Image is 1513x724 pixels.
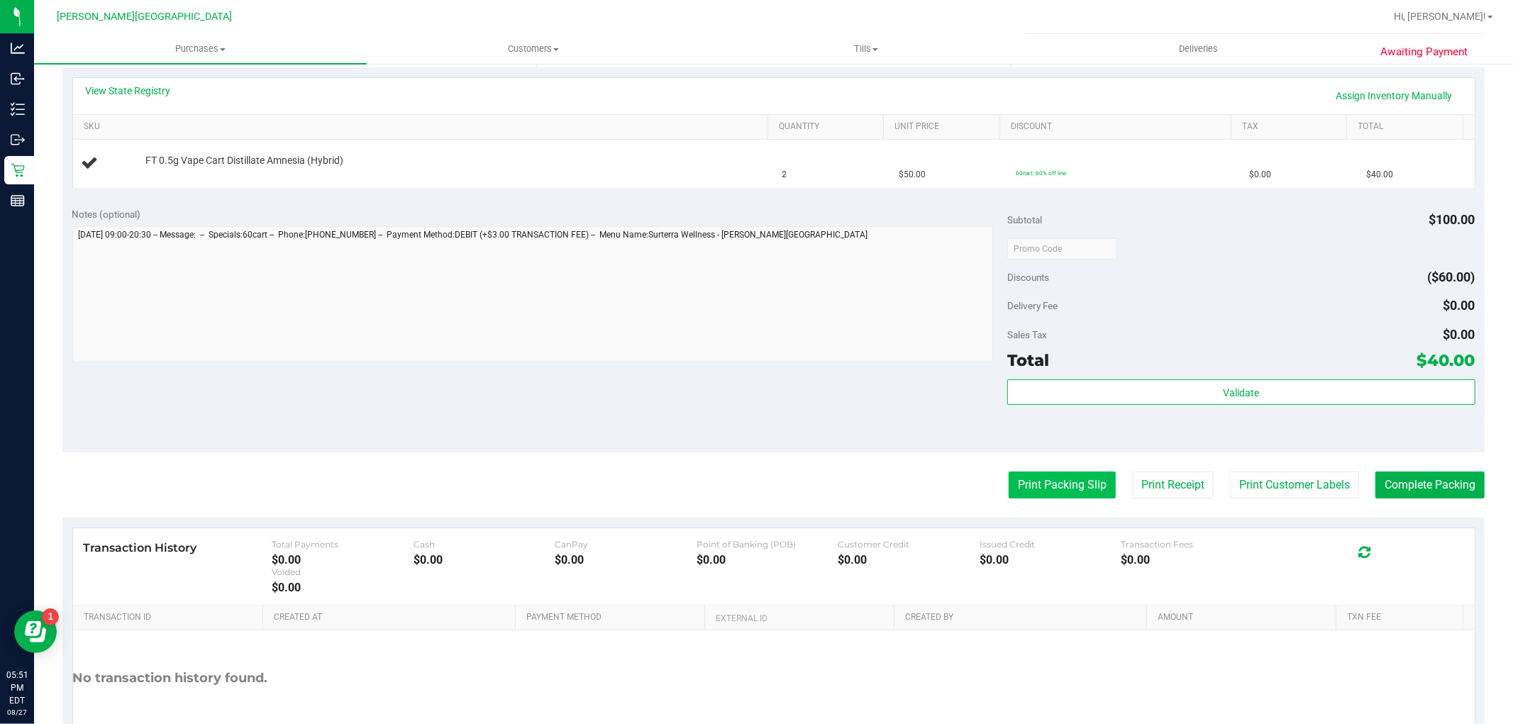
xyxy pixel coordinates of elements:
a: Transaction ID [84,612,257,623]
div: $0.00 [1121,553,1262,567]
div: Voided [272,567,413,577]
a: Tax [1242,121,1341,133]
a: Payment Method [526,612,699,623]
button: Print Customer Labels [1230,472,1359,499]
a: Deliveries [1032,34,1365,64]
span: Subtotal [1007,214,1042,225]
div: $0.00 [272,581,413,594]
a: Created At [274,612,510,623]
span: Notes (optional) [72,208,141,220]
a: Tills [699,34,1032,64]
a: Unit Price [895,121,994,133]
inline-svg: Inventory [11,102,25,116]
a: Amount [1158,612,1331,623]
a: View State Registry [86,84,171,98]
inline-svg: Reports [11,194,25,208]
a: Total [1358,121,1458,133]
inline-svg: Analytics [11,41,25,55]
inline-svg: Inbound [11,72,25,86]
span: $100.00 [1429,212,1475,227]
a: Discount [1011,121,1226,133]
p: 08/27 [6,707,28,718]
span: Validate [1223,387,1259,399]
span: Purchases [34,43,367,55]
span: FT 0.5g Vape Cart Distillate Amnesia (Hybrid) [145,154,343,167]
span: $0.00 [1443,327,1475,342]
button: Print Receipt [1132,472,1214,499]
div: Transaction Fees [1121,539,1262,550]
div: Customer Credit [838,539,979,550]
button: Validate [1007,379,1475,405]
span: Deliveries [1160,43,1237,55]
a: Created By [905,612,1141,623]
a: Purchases [34,34,367,64]
div: $0.00 [697,553,838,567]
a: Assign Inventory Manually [1327,84,1462,108]
span: 60cart: 60% off line [1016,169,1066,177]
span: [PERSON_NAME][GEOGRAPHIC_DATA] [57,11,233,23]
a: Txn Fee [1348,612,1458,623]
div: Cash [414,539,555,550]
div: $0.00 [980,553,1121,567]
div: $0.00 [272,553,413,567]
span: $50.00 [899,168,926,182]
span: Hi, [PERSON_NAME]! [1394,11,1486,22]
div: $0.00 [414,553,555,567]
div: Issued Credit [980,539,1121,550]
iframe: Resource center [14,611,57,653]
span: ($60.00) [1428,269,1475,284]
span: Sales Tax [1007,329,1047,340]
iframe: Resource center unread badge [42,608,59,625]
span: Tills [700,43,1031,55]
input: Promo Code [1007,238,1117,260]
div: Total Payments [272,539,413,550]
span: $40.00 [1366,168,1393,182]
span: $0.00 [1249,168,1271,182]
inline-svg: Outbound [11,133,25,147]
div: $0.00 [838,553,979,567]
span: 2 [782,168,787,182]
a: Customers [367,34,699,64]
span: Customers [367,43,699,55]
div: CanPay [555,539,696,550]
div: Point of Banking (POB) [697,539,838,550]
span: $40.00 [1417,350,1475,370]
div: $0.00 [555,553,696,567]
span: $0.00 [1443,298,1475,313]
th: External ID [704,606,894,631]
span: Discounts [1007,264,1049,290]
span: Awaiting Payment [1380,44,1468,60]
button: Complete Packing [1375,472,1485,499]
p: 05:51 PM EDT [6,669,28,707]
span: Total [1007,350,1049,370]
a: Quantity [779,121,878,133]
a: SKU [84,121,763,133]
span: Delivery Fee [1007,300,1058,311]
inline-svg: Retail [11,163,25,177]
button: Print Packing Slip [1009,472,1116,499]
